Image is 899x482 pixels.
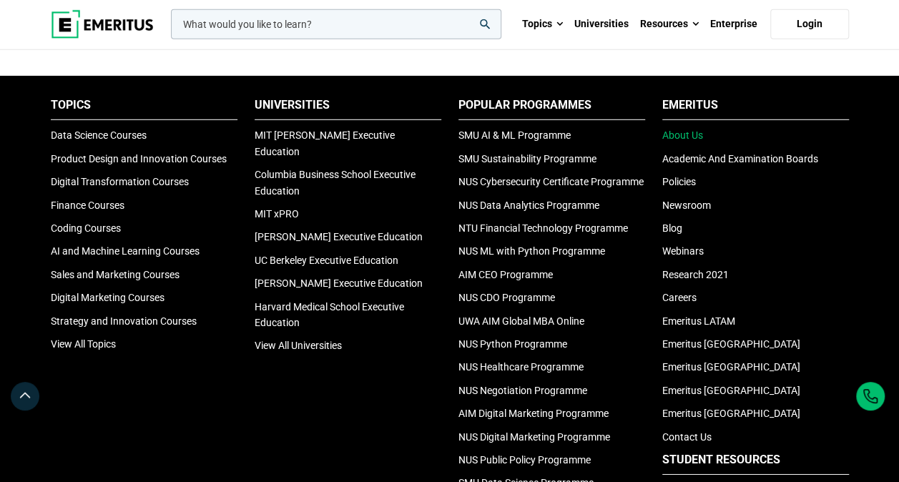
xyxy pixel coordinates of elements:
[662,269,729,280] a: Research 2021
[458,222,628,234] a: NTU Financial Technology Programme
[662,408,800,419] a: Emeritus [GEOGRAPHIC_DATA]
[51,222,121,234] a: Coding Courses
[662,222,682,234] a: Blog
[255,169,416,196] a: Columbia Business School Executive Education
[662,200,711,211] a: Newsroom
[51,292,164,303] a: Digital Marketing Courses
[255,255,398,266] a: UC Berkeley Executive Education
[51,176,189,187] a: Digital Transformation Courses
[255,340,342,351] a: View All Universities
[662,385,800,396] a: Emeritus [GEOGRAPHIC_DATA]
[662,338,800,350] a: Emeritus [GEOGRAPHIC_DATA]
[51,338,116,350] a: View All Topics
[458,315,584,327] a: UWA AIM Global MBA Online
[255,277,423,289] a: [PERSON_NAME] Executive Education
[458,153,596,164] a: SMU Sustainability Programme
[458,338,567,350] a: NUS Python Programme
[51,153,227,164] a: Product Design and Innovation Courses
[171,9,501,39] input: woocommerce-product-search-field-0
[51,129,147,141] a: Data Science Courses
[458,245,605,257] a: NUS ML with Python Programme
[51,315,197,327] a: Strategy and Innovation Courses
[662,129,703,141] a: About Us
[255,231,423,242] a: [PERSON_NAME] Executive Education
[458,200,599,211] a: NUS Data Analytics Programme
[770,9,849,39] a: Login
[458,292,555,303] a: NUS CDO Programme
[458,408,609,419] a: AIM Digital Marketing Programme
[255,301,404,328] a: Harvard Medical School Executive Education
[662,315,735,327] a: Emeritus LATAM
[458,431,610,443] a: NUS Digital Marketing Programme
[458,269,553,280] a: AIM CEO Programme
[662,153,818,164] a: Academic And Examination Boards
[662,431,712,443] a: Contact Us
[458,361,584,373] a: NUS Healthcare Programme
[458,385,587,396] a: NUS Negotiation Programme
[662,361,800,373] a: Emeritus [GEOGRAPHIC_DATA]
[255,129,395,157] a: MIT [PERSON_NAME] Executive Education
[458,129,571,141] a: SMU AI & ML Programme
[255,208,299,220] a: MIT xPRO
[662,245,704,257] a: Webinars
[662,176,696,187] a: Policies
[662,292,697,303] a: Careers
[51,245,200,257] a: AI and Machine Learning Courses
[51,200,124,211] a: Finance Courses
[458,176,644,187] a: NUS Cybersecurity Certificate Programme
[51,269,180,280] a: Sales and Marketing Courses
[458,454,591,466] a: NUS Public Policy Programme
